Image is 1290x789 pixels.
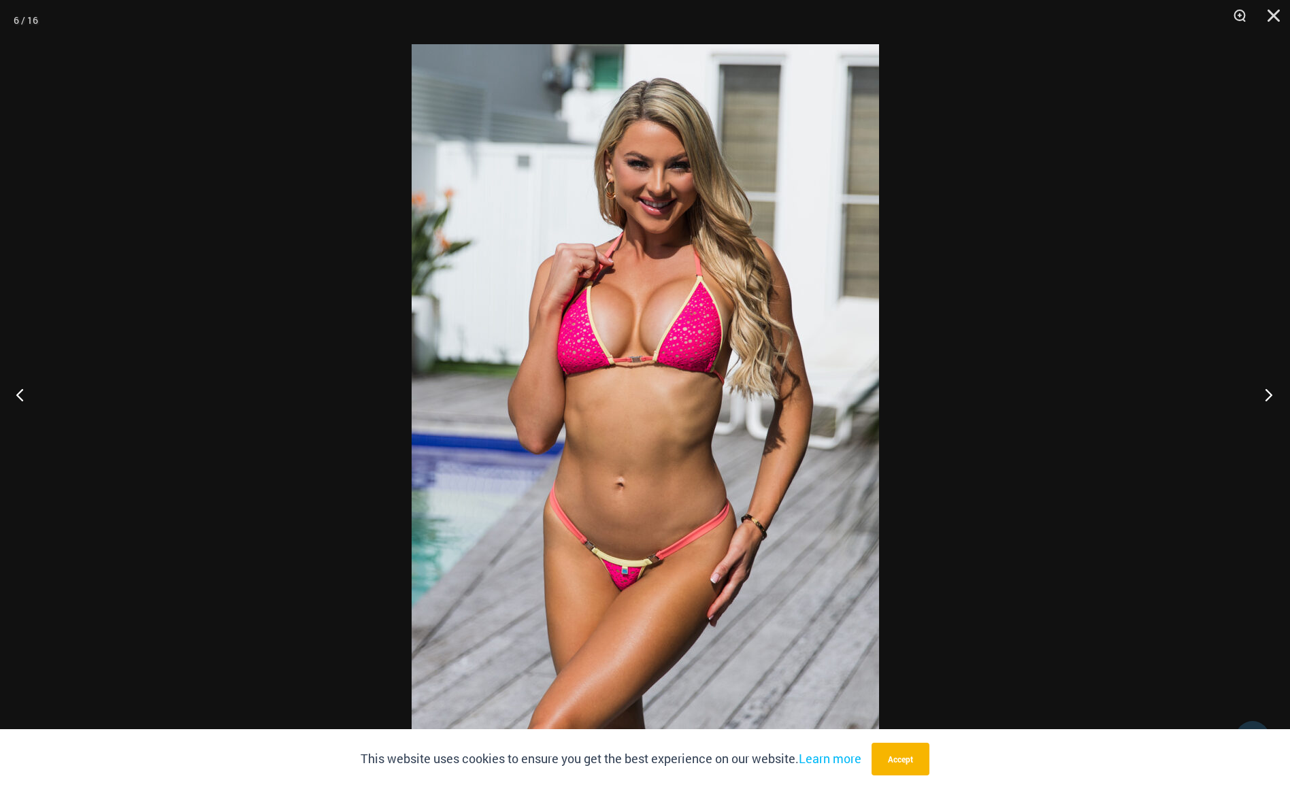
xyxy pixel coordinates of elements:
button: Accept [872,743,929,775]
p: This website uses cookies to ensure you get the best experience on our website. [361,749,861,769]
img: Bubble Mesh Highlight Pink 309 Top 421 Micro 01 [412,44,879,745]
div: 6 / 16 [14,10,38,31]
button: Next [1239,360,1290,429]
a: Learn more [799,750,861,767]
